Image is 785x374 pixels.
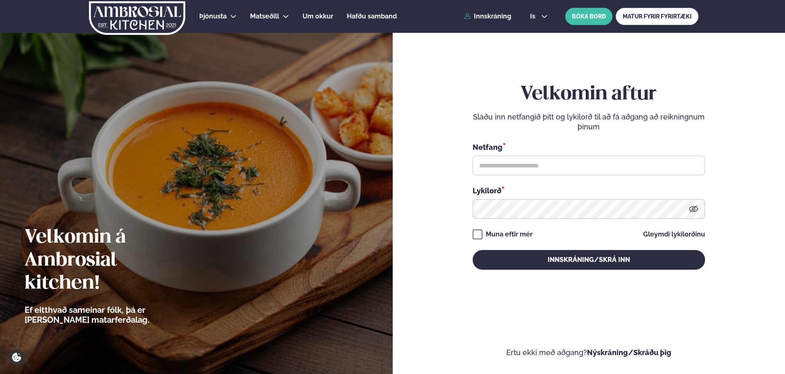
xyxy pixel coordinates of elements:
[250,11,279,21] a: Matseðill
[616,8,699,25] a: MATUR FYRIR FYRIRTÆKI
[643,231,705,238] a: Gleymdi lykilorðinu
[347,12,397,20] span: Hafðu samband
[199,12,227,20] span: Þjónusta
[523,13,554,20] button: is
[303,12,333,20] span: Um okkur
[530,13,538,20] span: is
[565,8,612,25] button: BÓKA BORÐ
[473,142,705,152] div: Netfang
[473,185,705,196] div: Lykilorð
[473,83,705,106] h2: Velkomin aftur
[417,348,761,358] p: Ertu ekki með aðgang?
[88,1,186,35] img: logo
[473,112,705,132] p: Sláðu inn netfangið þitt og lykilorð til að fá aðgang að reikningnum þínum
[587,348,671,357] a: Nýskráning/Skráðu þig
[25,226,195,295] h2: Velkomin á Ambrosial kitchen!
[25,305,195,325] p: Ef eitthvað sameinar fólk, þá er [PERSON_NAME] matarferðalag.
[464,13,511,20] a: Innskráning
[199,11,227,21] a: Þjónusta
[473,250,705,270] button: Innskráning/Skrá inn
[250,12,279,20] span: Matseðill
[303,11,333,21] a: Um okkur
[8,349,25,366] a: Cookie settings
[347,11,397,21] a: Hafðu samband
